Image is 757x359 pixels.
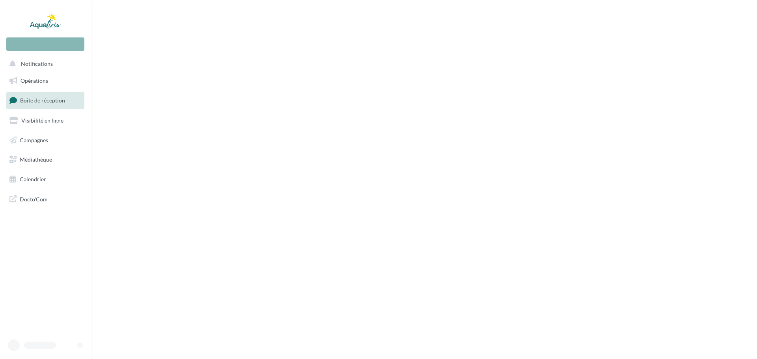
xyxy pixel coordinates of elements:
span: Visibilité en ligne [21,117,63,124]
a: Visibilité en ligne [5,112,86,129]
span: Boîte de réception [20,97,65,104]
a: Docto'Com [5,191,86,207]
a: Médiathèque [5,151,86,168]
a: Calendrier [5,171,86,188]
span: Campagnes [20,136,48,143]
a: Campagnes [5,132,86,149]
div: Nouvelle campagne [6,37,84,51]
span: Docto'Com [20,194,48,204]
span: Opérations [21,77,48,84]
span: Calendrier [20,176,46,182]
a: Opérations [5,73,86,89]
span: Notifications [21,61,53,67]
a: Boîte de réception [5,92,86,109]
span: Médiathèque [20,156,52,163]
